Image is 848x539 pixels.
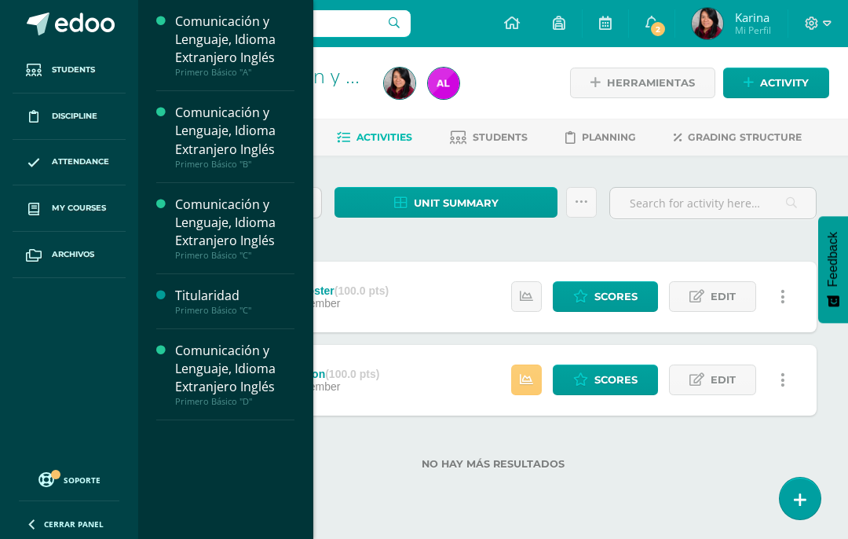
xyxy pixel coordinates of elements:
a: Unit summary [334,187,557,218]
span: Soporte [64,475,101,486]
span: Mi Perfil [735,24,771,37]
span: Activity [760,68,809,97]
span: Unit summary [414,189,499,218]
a: Soporte [19,468,119,489]
a: Herramientas [570,68,715,98]
div: Primero Básico "B" [175,159,294,170]
a: Students [450,125,528,150]
span: Students [473,131,528,143]
span: Planning [582,131,636,143]
span: Attendance [52,156,109,168]
span: Archivos [52,248,94,261]
div: Comunicación y Lenguaje, Idioma Extranjero Inglés [175,13,294,67]
img: 911ff7f6a042b5aa398555e087fa27a6.png [428,68,459,99]
img: 2b2d077cd3225eb4770a88151ad57b39.png [692,8,723,39]
a: My courses [13,185,126,232]
span: Cerrar panel [44,519,104,530]
span: Discipline [52,110,97,123]
div: Primero Básico "A" [175,67,294,78]
a: Discipline [13,93,126,140]
span: Grading structure [688,131,802,143]
span: Herramientas [607,68,695,97]
span: Scores [594,282,638,311]
a: Grading structure [674,125,802,150]
div: Primero Básico "C" [175,250,294,261]
span: Activities [356,131,412,143]
a: Scores [553,281,658,312]
span: Students [52,64,95,76]
a: Comunicación y Lenguaje, Idioma Extranjero InglésPrimero Básico "A" [175,13,294,78]
a: Comunicación y Lenguaje, Idioma Extranjero InglésPrimero Básico "C" [175,196,294,261]
a: Archivos [13,232,126,278]
input: Search for activity here… [610,188,816,218]
a: Activity [723,68,829,98]
a: Attendance [13,140,126,186]
div: Primero Básico "C" [175,305,294,316]
button: Feedback - Mostrar encuesta [818,216,848,323]
strong: (100.0 pts) [325,368,379,380]
a: Scores [553,365,658,395]
span: 2 [649,20,667,38]
span: Edit [711,282,736,311]
img: 2b2d077cd3225eb4770a88151ad57b39.png [384,68,415,99]
div: Comunicación y Lenguaje, Idioma Extranjero Inglés [175,196,294,250]
strong: (100.0 pts) [334,284,389,297]
a: Planning [565,125,636,150]
div: Primero Básico "D" [175,396,294,407]
div: Comunicación y Lenguaje, Idioma Extranjero Inglés [175,104,294,158]
a: Activities [337,125,412,150]
div: Titularidad [175,287,294,305]
label: No hay más resultados [170,458,817,470]
span: My courses [52,202,106,214]
a: Comunicación y Lenguaje, Idioma Extranjero InglésPrimero Básico "B" [175,104,294,169]
span: Feedback [826,232,840,287]
a: Students [13,47,126,93]
a: TitularidadPrimero Básico "C" [175,287,294,316]
span: Edit [711,365,736,394]
div: Comunicación y Lenguaje, Idioma Extranjero Inglés [175,342,294,396]
a: Comunicación y Lenguaje, Idioma Extranjero InglésPrimero Básico "D" [175,342,294,407]
span: Scores [594,365,638,394]
span: Karina [735,9,771,25]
